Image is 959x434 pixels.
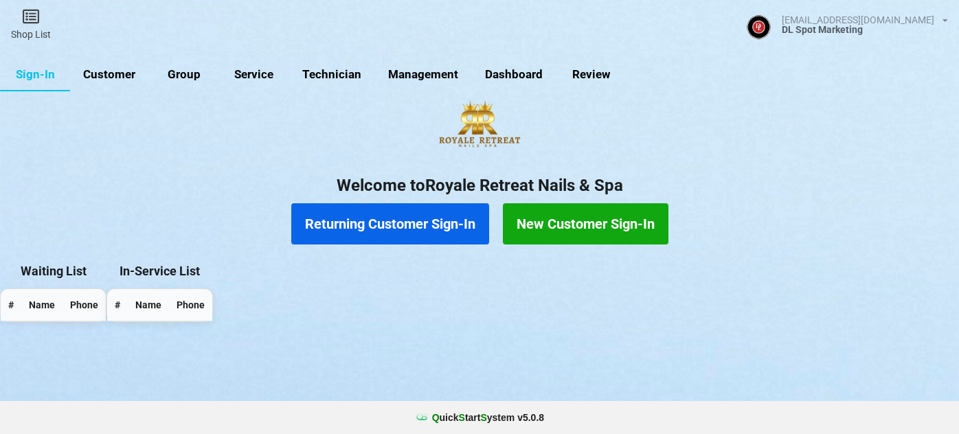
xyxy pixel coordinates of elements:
[70,58,149,91] a: Customer
[106,263,213,279] div: In-Service List
[415,411,429,424] img: favicon.ico
[149,58,219,91] a: Group
[1,289,21,321] th: #
[63,289,106,321] th: Phone
[169,289,212,321] th: Phone
[782,25,948,34] div: DL Spot Marketing
[291,203,489,244] button: Returning Customer Sign-In
[503,203,668,244] button: New Customer Sign-In
[438,100,521,155] img: logo-RoyaleRetreatNailSpa-removebg-preview.png
[459,412,465,423] span: S
[432,412,440,423] span: Q
[107,289,128,321] th: #
[375,58,472,91] a: Management
[128,289,169,321] th: Name
[432,411,544,424] b: uick tart ystem v 5.0.8
[21,289,63,321] th: Name
[472,58,556,91] a: Dashboard
[480,412,486,423] span: S
[747,15,771,39] img: ACg8ocJBJY4Ud2iSZOJ0dI7f7WKL7m7EXPYQEjkk1zIsAGHMA41r1c4--g=s96-c
[289,58,375,91] a: Technician
[556,58,626,91] a: Review
[782,15,934,25] div: [EMAIL_ADDRESS][DOMAIN_NAME]
[219,58,289,91] a: Service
